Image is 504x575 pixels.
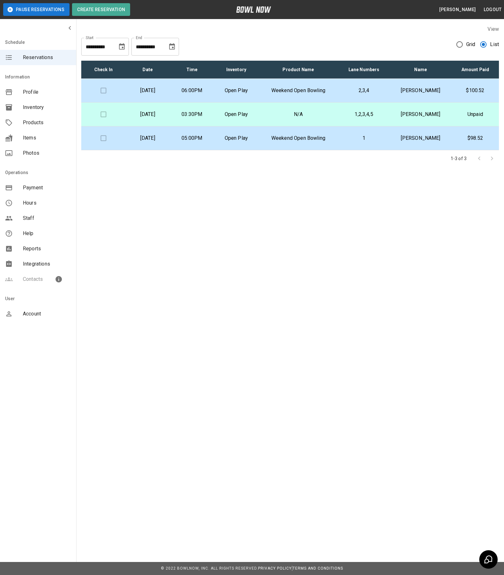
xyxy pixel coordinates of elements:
[23,214,71,222] span: Staff
[236,6,271,13] img: logo
[170,61,214,79] th: Time
[175,87,209,94] p: 06:00PM
[343,111,385,118] p: 1,2,3,4,5
[166,40,178,53] button: Choose date, selected date is Sep 10, 2025
[490,41,499,48] span: List
[395,111,447,118] p: [PERSON_NAME]
[481,4,504,16] button: Logout
[219,134,254,142] p: Open Play
[23,54,71,61] span: Reservations
[343,87,385,94] p: 2,3,4
[263,134,333,142] p: Weekend Open Bowling
[23,119,71,126] span: Products
[23,104,71,111] span: Inventory
[437,4,478,16] button: [PERSON_NAME]
[23,310,71,318] span: Account
[389,61,452,79] th: Name
[23,230,71,237] span: Help
[23,199,71,207] span: Hours
[3,3,70,16] button: Pause Reservations
[81,61,126,79] th: Check In
[452,61,499,79] th: Amount Paid
[263,87,333,94] p: Weekend Open Bowling
[126,61,170,79] th: Date
[23,184,71,192] span: Payment
[219,111,254,118] p: Open Play
[451,155,467,162] p: 1-3 of 3
[219,87,254,94] p: Open Play
[466,41,475,48] span: Grid
[161,566,258,571] span: © 2022 BowlNow, Inc. All Rights Reserved.
[395,87,447,94] p: [PERSON_NAME]
[23,134,71,142] span: Items
[131,87,165,94] p: [DATE]
[175,111,209,118] p: 03:30PM
[116,40,128,53] button: Choose date, selected date is Aug 10, 2025
[131,111,165,118] p: [DATE]
[487,26,499,32] label: View
[23,88,71,96] span: Profile
[457,87,494,94] p: $100.52
[395,134,447,142] p: [PERSON_NAME]
[263,111,333,118] p: N/A
[457,111,494,118] p: Unpaid
[23,149,71,157] span: Photos
[23,260,71,268] span: Integrations
[293,566,343,571] a: Terms and Conditions
[258,61,338,79] th: Product Name
[338,61,390,79] th: Lane Numbers
[72,3,130,16] button: Create Reservation
[258,566,292,571] a: Privacy Policy
[23,245,71,253] span: Reports
[343,134,385,142] p: 1
[457,134,494,142] p: $98.52
[175,134,209,142] p: 05:00PM
[214,61,259,79] th: Inventory
[131,134,165,142] p: [DATE]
